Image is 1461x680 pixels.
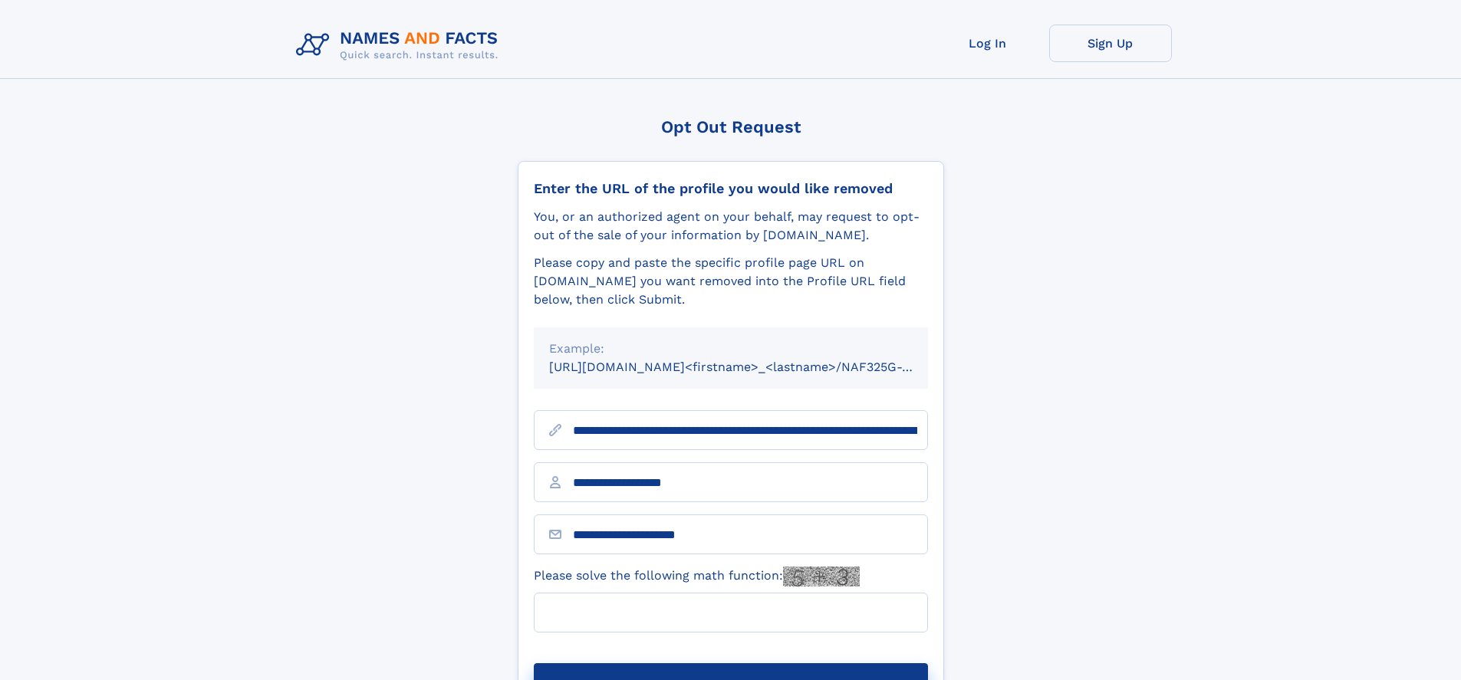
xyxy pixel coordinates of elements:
div: Example: [549,340,913,358]
a: Sign Up [1049,25,1172,62]
small: [URL][DOMAIN_NAME]<firstname>_<lastname>/NAF325G-xxxxxxxx [549,360,957,374]
div: Opt Out Request [518,117,944,136]
a: Log In [926,25,1049,62]
div: Enter the URL of the profile you would like removed [534,180,928,197]
div: You, or an authorized agent on your behalf, may request to opt-out of the sale of your informatio... [534,208,928,245]
div: Please copy and paste the specific profile page URL on [DOMAIN_NAME] you want removed into the Pr... [534,254,928,309]
img: Logo Names and Facts [290,25,511,66]
label: Please solve the following math function: [534,567,860,586]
